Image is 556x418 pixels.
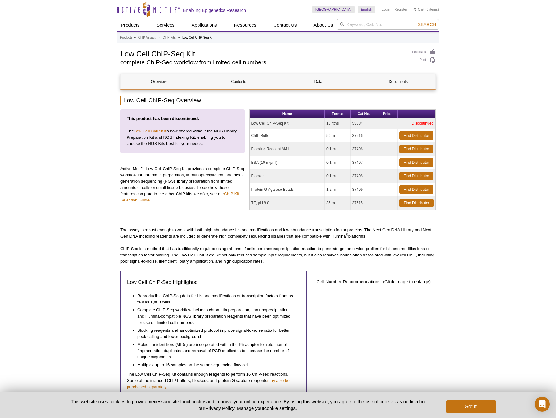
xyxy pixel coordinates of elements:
td: Low Cell ChIP-Seq Kit [250,118,325,129]
a: About Us [310,19,337,31]
a: Services [153,19,178,31]
li: (0 items) [413,6,439,13]
li: » [134,36,136,39]
td: Protein G Agarose Beads [250,183,325,196]
a: Overview [121,74,197,89]
a: Find Distributor [399,158,433,167]
li: Reproducible ChIP-Seq data for histone modifications or transcription factors from as few as 1,00... [137,291,294,305]
a: Resources [230,19,260,31]
td: 53084 [351,118,377,129]
th: Format [325,110,351,118]
a: Cart [413,7,424,12]
p: This website uses cookies to provide necessary site functionality and improve your online experie... [60,398,436,411]
li: » [158,36,160,39]
td: 1.2 ml [325,183,351,196]
td: 37498 [351,169,377,183]
h2: Enabling Epigenetics Research [183,8,246,13]
li: Low Cell ChIP-Seq Kit [182,36,213,39]
a: Find Distributor [399,131,433,140]
a: Feedback [412,49,436,56]
button: Search [416,22,438,27]
a: Products [117,19,143,31]
td: 37516 [351,129,377,142]
h1: Low Cell ChIP-Seq Kit [120,49,406,58]
td: 37499 [351,183,377,196]
td: 50 ml [325,129,351,142]
td: 0.1 ml [325,169,351,183]
a: [GEOGRAPHIC_DATA] [312,6,355,13]
td: 16 rxns [325,118,351,129]
a: Applications [188,19,221,31]
td: 0.1 ml [325,156,351,169]
li: Molecular identifiers (MIDs) are incorporated within the P5 adapter for retention of fragmentatio... [137,340,294,360]
a: Register [394,7,407,12]
a: ChIP Assays [138,35,156,40]
a: Privacy Policy [205,405,234,411]
a: Data [280,74,357,89]
td: 37497 [351,156,377,169]
strong: This product has been discontinued. [127,116,199,121]
button: cookie settings [264,405,296,411]
h2: Low Cell ChIP-Seq Overview [120,96,436,104]
p: The is now offered without the NGS Library Preparation Kit and NGS Indexing Kit, enabling you to ... [120,109,245,153]
button: Got it! [446,400,496,413]
h3: Low Cell ChIP-Seq Highlights: [127,279,300,286]
th: Name [250,110,325,118]
th: Cat No. [351,110,377,118]
div: Open Intercom Messenger [535,397,550,412]
a: Documents [360,74,436,89]
li: Complete ChIP-Seq workflow includes chromatin preparation, immunoprecipitation, and Illumina-comp... [137,305,294,326]
a: Find Distributor [399,199,434,207]
td: 37496 [351,142,377,156]
p: ChIP-Seq is a method that has traditionally required using millions of cells per immunoprecipitat... [120,246,436,265]
li: Blocking reagents and an optimized protocol improve signal-to-noise ratio for better peak calling... [137,326,294,340]
td: TE, pH 8.0 [250,196,325,210]
a: Products [120,35,132,40]
li: | [392,6,393,13]
a: Contents [200,74,277,89]
h4: Cell Number Recommendations. (Click image to enlarge) [311,277,436,285]
th: Price [377,110,398,118]
span: Search [418,22,436,27]
h2: complete ChIP-Seq workflow from limited cell numbers [120,60,406,65]
p: Active Motif's Low Cell ChIP-Seq Kit provides a complete ChIP-Seq workflow for chromatin preparat... [120,166,245,203]
input: Keyword, Cat. No. [337,19,439,30]
a: English [358,6,375,13]
li: » [178,36,180,39]
td: ChIP Buffer [250,129,325,142]
a: Login [382,7,390,12]
a: Find Distributor [399,172,433,180]
td: BSA (10 mg/ml) [250,156,325,169]
a: Low Cell ChIP Kit [134,129,166,133]
td: Discontinued [377,118,435,129]
a: Print [412,57,436,64]
td: 0.1 ml [325,142,351,156]
td: Blocker [250,169,325,183]
a: Find Distributor [399,145,433,153]
p: The assay is robust enough to work with both high abundance histone modifications and low abundan... [120,227,436,239]
a: ChIP Kits [162,35,176,40]
img: Your Cart [413,8,416,11]
p: The Low Cell ChIP-Seq Kit contains enough reagents to perform 16 ChIP-seq reactions. Some of the ... [127,371,300,390]
a: Find Distributor [399,185,433,194]
td: 37515 [351,196,377,210]
td: 35 ml [325,196,351,210]
a: may also be purchased separately [127,378,290,389]
li: Multiplex up to 16 samples on the same sequencing flow cell [137,360,294,368]
a: Contact Us [270,19,300,31]
sup: ® [346,233,348,237]
td: Blocking Reagent AM1 [250,142,325,156]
